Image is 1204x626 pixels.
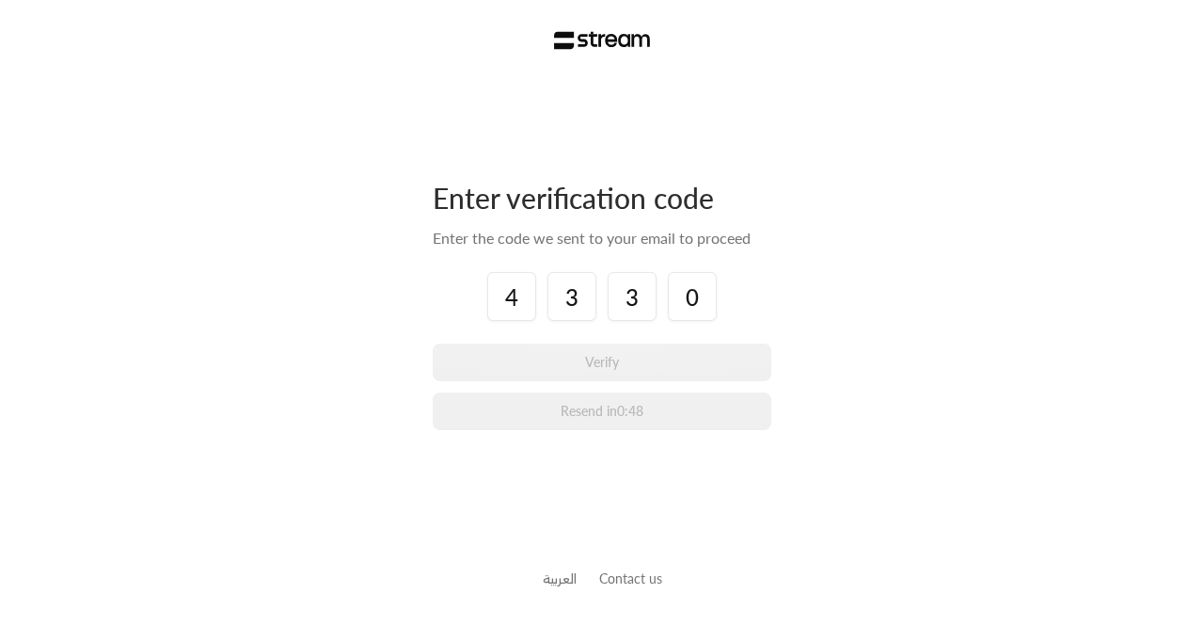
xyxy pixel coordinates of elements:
button: Contact us [599,569,662,588]
div: Enter verification code [433,180,771,216]
div: Enter the code we sent to your email to proceed [433,227,771,249]
a: Contact us [599,570,662,586]
a: العربية [543,561,577,596]
img: Stream Logo [554,31,651,50]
